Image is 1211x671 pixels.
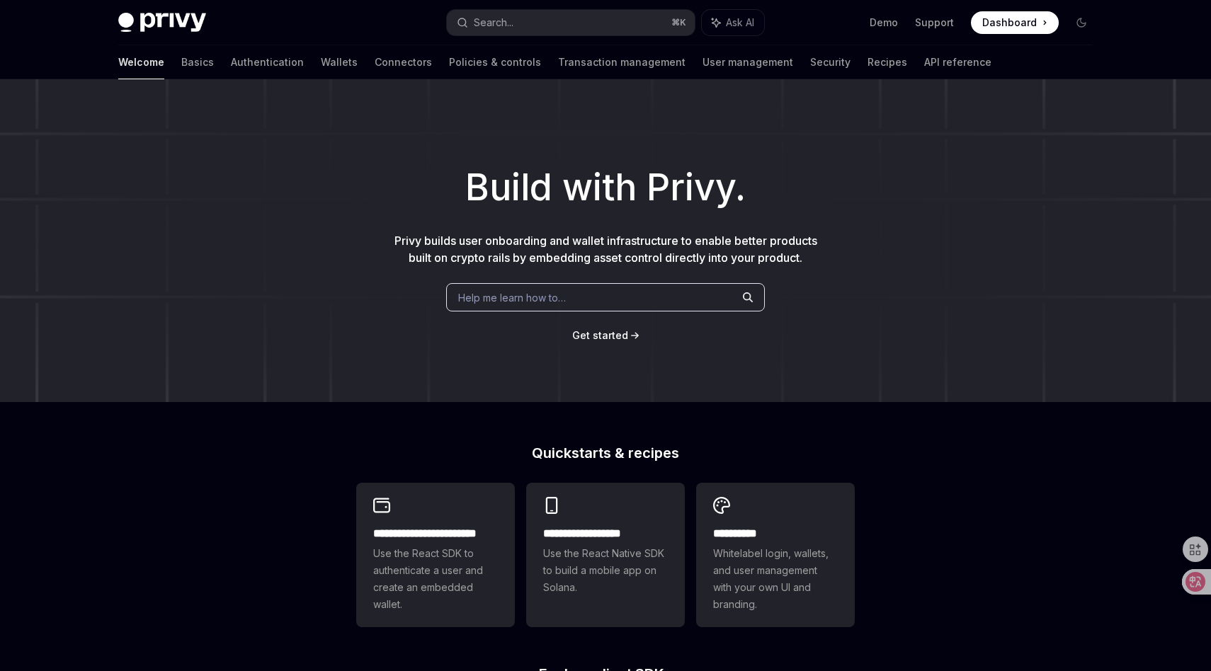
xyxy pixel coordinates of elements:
[696,483,855,627] a: **** *****Whitelabel login, wallets, and user management with your own UI and branding.
[671,17,686,28] span: ⌘ K
[458,290,566,305] span: Help me learn how to…
[356,446,855,460] h2: Quickstarts & recipes
[870,16,898,30] a: Demo
[915,16,954,30] a: Support
[526,483,685,627] a: **** **** **** ***Use the React Native SDK to build a mobile app on Solana.
[321,45,358,79] a: Wallets
[447,10,695,35] button: Search...⌘K
[924,45,991,79] a: API reference
[474,14,513,31] div: Search...
[23,160,1188,215] h1: Build with Privy.
[558,45,686,79] a: Transaction management
[231,45,304,79] a: Authentication
[726,16,754,30] span: Ask AI
[181,45,214,79] a: Basics
[572,328,628,343] a: Get started
[394,234,817,265] span: Privy builds user onboarding and wallet infrastructure to enable better products built on crypto ...
[118,13,206,33] img: dark logo
[543,545,668,596] span: Use the React Native SDK to build a mobile app on Solana.
[375,45,432,79] a: Connectors
[1070,11,1093,34] button: Toggle dark mode
[572,329,628,341] span: Get started
[982,16,1037,30] span: Dashboard
[713,545,838,613] span: Whitelabel login, wallets, and user management with your own UI and branding.
[703,45,793,79] a: User management
[971,11,1059,34] a: Dashboard
[449,45,541,79] a: Policies & controls
[702,10,764,35] button: Ask AI
[373,545,498,613] span: Use the React SDK to authenticate a user and create an embedded wallet.
[810,45,851,79] a: Security
[118,45,164,79] a: Welcome
[868,45,907,79] a: Recipes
